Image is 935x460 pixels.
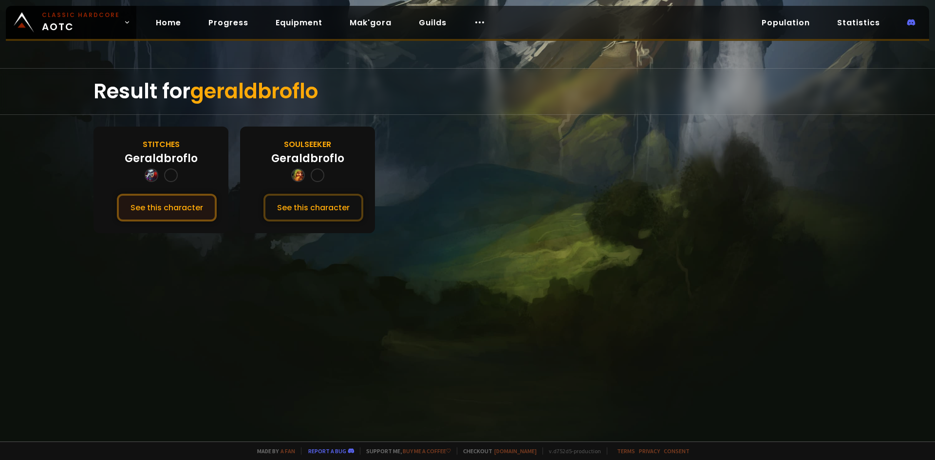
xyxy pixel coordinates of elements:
span: geraldbroflo [190,77,318,106]
span: Support me, [360,447,451,455]
a: Consent [664,447,690,455]
span: v. d752d5 - production [542,447,601,455]
span: Checkout [457,447,537,455]
a: Equipment [268,13,330,33]
a: Classic HardcoreAOTC [6,6,136,39]
a: Progress [201,13,256,33]
a: Statistics [829,13,888,33]
a: Mak'gora [342,13,399,33]
div: Geraldbroflo [271,150,344,166]
a: Home [148,13,189,33]
div: Result for [93,69,841,114]
div: Geraldbroflo [125,150,198,166]
span: AOTC [42,11,120,34]
button: See this character [117,194,217,221]
div: Soulseeker [284,138,331,150]
small: Classic Hardcore [42,11,120,19]
button: See this character [263,194,363,221]
span: Made by [251,447,295,455]
div: Stitches [143,138,180,150]
a: a fan [280,447,295,455]
a: Buy me a coffee [403,447,451,455]
a: Report a bug [308,447,346,455]
a: [DOMAIN_NAME] [494,447,537,455]
a: Guilds [411,13,454,33]
a: Privacy [639,447,660,455]
a: Terms [617,447,635,455]
a: Population [754,13,818,33]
